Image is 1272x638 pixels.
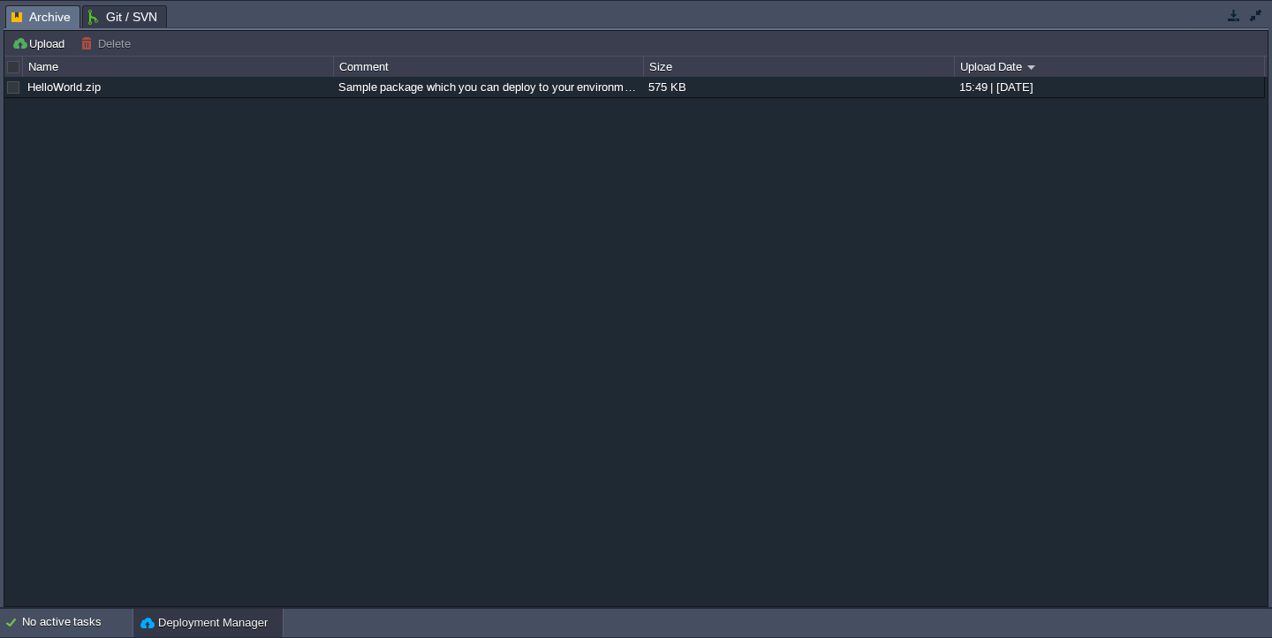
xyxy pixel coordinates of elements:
div: Upload Date [956,57,1265,77]
button: Upload [11,35,70,51]
div: Size [645,57,953,77]
div: 575 KB [644,77,952,97]
span: Git / SVN [88,6,157,27]
div: 15:49 | [DATE] [955,77,1264,97]
span: Archive [11,6,71,28]
div: Comment [335,57,643,77]
div: No active tasks [22,609,132,637]
a: HelloWorld.zip [27,80,101,94]
button: Deployment Manager [140,614,268,632]
div: Name [24,57,332,77]
button: Delete [80,35,136,51]
div: Sample package which you can deploy to your environment. Feel free to delete and upload a package... [334,77,642,97]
